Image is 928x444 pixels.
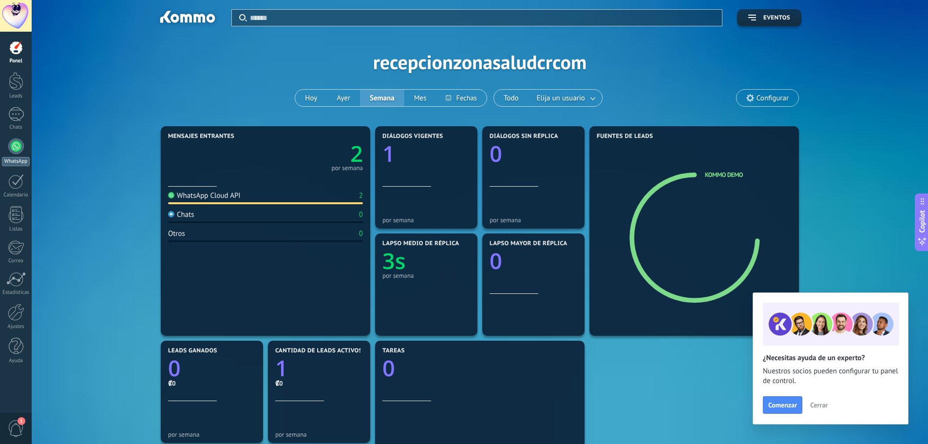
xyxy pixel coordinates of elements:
button: Elija un usuario [529,90,602,106]
div: Otros [168,229,185,238]
div: por semana [275,431,363,438]
button: Comenzar [763,396,802,414]
div: ₡0 [275,379,363,387]
div: por semana [331,166,363,171]
div: por semana [490,216,577,224]
h2: ¿Necesitas ayuda de un experto? [763,353,898,363]
text: 2 [350,139,363,169]
span: 1 [18,417,25,425]
span: Comenzar [768,402,797,408]
a: 2 [265,139,363,169]
span: Nuestros socios pueden configurar tu panel de control. [763,367,898,386]
span: Diálogos vigentes [382,133,443,140]
div: Correo [2,258,30,264]
span: Fuentes de leads [597,133,653,140]
a: Kommo Demo [705,171,743,179]
div: 2 [359,191,363,200]
div: Listas [2,226,30,232]
span: Cerrar [810,402,828,408]
div: por semana [382,216,470,224]
span: Lapso medio de réplica [382,240,459,247]
button: Semana [360,90,404,106]
div: Chats [2,124,30,131]
span: Mensajes entrantes [168,133,234,140]
img: Chats [168,211,174,217]
button: Todo [494,90,529,106]
div: por semana [168,431,256,438]
button: Mes [404,90,436,106]
div: Ajustes [2,324,30,330]
div: Chats [168,210,194,219]
span: Eventos [763,15,790,21]
span: Cantidad de leads activos [275,347,362,354]
div: Leads [2,93,30,99]
div: 0 [359,210,363,219]
a: 0 [382,353,577,383]
a: 1 [275,353,363,383]
text: 3s [382,246,406,276]
span: Tareas [382,347,405,354]
div: Panel [2,58,30,64]
span: Copilot [917,210,927,232]
div: Estadísticas [2,290,30,296]
text: 0 [490,246,502,276]
span: Leads ganados [168,347,217,354]
div: Ayuda [2,358,30,364]
text: 0 [490,139,502,169]
text: 0 [168,353,181,383]
div: ₡0 [168,379,256,387]
button: Cerrar [806,398,832,412]
button: Ayer [327,90,360,106]
span: Diálogos sin réplica [490,133,558,140]
a: 0 [168,353,256,383]
span: Elija un usuario [535,92,587,105]
div: WhatsApp [2,157,30,166]
span: Configurar [757,94,789,102]
div: WhatsApp Cloud API [168,191,241,200]
span: Lapso mayor de réplica [490,240,567,247]
div: por semana [382,272,470,279]
text: 1 [275,353,288,383]
img: WhatsApp Cloud API [168,192,174,198]
button: Eventos [737,9,801,26]
text: 0 [382,353,395,383]
text: 1 [382,139,395,169]
button: Hoy [295,90,327,106]
div: 0 [359,229,363,238]
div: Calendario [2,192,30,198]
